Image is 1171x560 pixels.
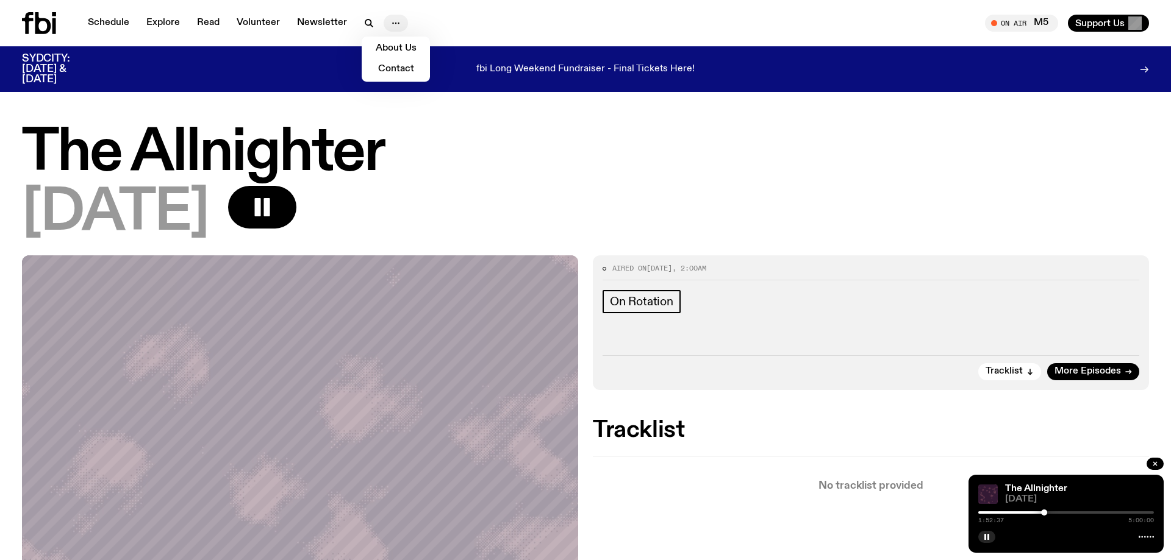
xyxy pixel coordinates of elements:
[612,263,646,273] span: Aired on
[978,517,1004,523] span: 1:52:37
[986,367,1023,376] span: Tracklist
[1047,363,1139,380] a: More Episodes
[22,186,209,241] span: [DATE]
[610,295,673,308] span: On Rotation
[1128,517,1154,523] span: 5:00:00
[22,126,1149,181] h1: The Allnighter
[985,15,1058,32] button: On AirM5
[978,363,1041,380] button: Tracklist
[1075,18,1125,29] span: Support Us
[290,15,354,32] a: Newsletter
[81,15,137,32] a: Schedule
[1068,15,1149,32] button: Support Us
[22,54,100,85] h3: SYDCITY: [DATE] & [DATE]
[365,61,426,78] a: Contact
[365,40,426,57] a: About Us
[1005,495,1154,504] span: [DATE]
[646,263,672,273] span: [DATE]
[672,263,706,273] span: , 2:00am
[476,64,695,75] p: fbi Long Weekend Fundraiser - Final Tickets Here!
[229,15,287,32] a: Volunteer
[593,419,1149,441] h2: Tracklist
[190,15,227,32] a: Read
[603,290,681,313] a: On Rotation
[1055,367,1121,376] span: More Episodes
[1005,484,1067,494] a: The Allnighter
[139,15,187,32] a: Explore
[593,481,1149,491] p: No tracklist provided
